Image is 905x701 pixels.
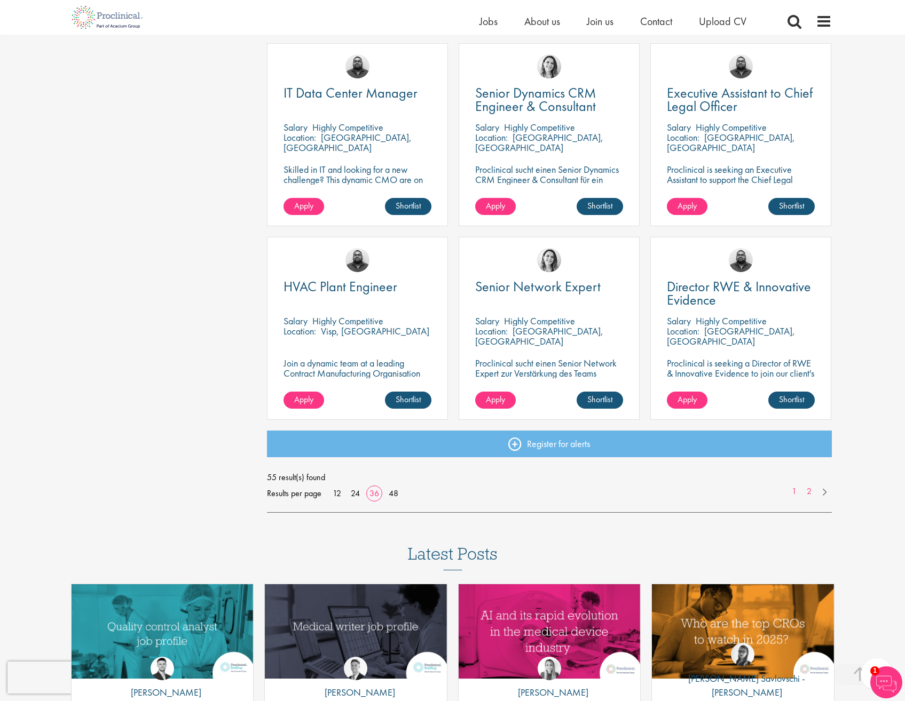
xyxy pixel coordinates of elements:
span: Salary [667,121,691,133]
a: Shortlist [385,392,431,409]
p: Highly Competitive [504,315,575,327]
a: HVAC Plant Engineer [284,280,431,293]
img: Nur Ergiydiren [537,54,561,78]
span: Senior Dynamics CRM Engineer & Consultant [475,84,596,115]
p: Highly Competitive [312,315,383,327]
iframe: reCAPTCHA [7,662,144,694]
a: Director RWE & Innovative Evidence [667,280,815,307]
p: Highly Competitive [696,315,767,327]
a: IT Data Center Manager [284,86,431,100]
span: Location: [667,131,699,144]
a: 24 [347,488,364,499]
a: 36 [366,488,383,499]
span: Results per page [267,485,321,501]
span: Apply [678,200,697,211]
p: Skilled in IT and looking for a new challenge? This dynamic CMO are on the hunt for a dedicated C... [284,164,431,215]
p: Join a dynamic team at a leading Contract Manufacturing Organisation and contribute to groundbrea... [284,358,431,399]
span: Apply [678,394,697,405]
img: quality control analyst job profile [72,584,254,679]
p: Proclinical is seeking an Executive Assistant to support the Chief Legal Officer (CLO) in [GEOGRA... [667,164,815,215]
span: Salary [284,315,308,327]
p: Highly Competitive [504,121,575,133]
span: Location: [284,325,316,337]
p: Proclinical is seeking a Director of RWE & Innovative Evidence to join our client's team in [GEOG... [667,358,815,388]
a: Apply [284,198,324,215]
a: 12 [329,488,345,499]
span: Apply [294,200,313,211]
span: Salary [667,315,691,327]
img: Ashley Bennett [345,248,369,272]
span: HVAC Plant Engineer [284,277,397,296]
span: Salary [475,121,499,133]
span: Apply [486,394,505,405]
span: Salary [284,121,308,133]
p: [PERSON_NAME] [123,686,201,699]
img: Theodora Savlovschi - Wicks [731,643,754,666]
a: Senior Network Expert [475,280,623,293]
a: Apply [284,392,324,409]
p: [GEOGRAPHIC_DATA], [GEOGRAPHIC_DATA] [667,131,795,154]
a: Apply [475,198,516,215]
p: [GEOGRAPHIC_DATA], [GEOGRAPHIC_DATA] [284,131,412,154]
p: [GEOGRAPHIC_DATA], [GEOGRAPHIC_DATA] [475,325,603,347]
p: Proclinical sucht einen Senior Dynamics CRM Engineer & Consultant für ein dynamisches Team in der... [475,164,623,205]
p: [PERSON_NAME] [510,686,588,699]
a: Link to a post [459,584,641,679]
p: [PERSON_NAME] [317,686,395,699]
a: 48 [385,488,402,499]
img: Hannah Burke [538,657,561,680]
span: 1 [870,666,879,675]
span: Location: [475,325,508,337]
img: Joshua Godden [151,657,174,680]
a: Apply [667,198,707,215]
a: Link to a post [265,584,447,679]
p: Visp, [GEOGRAPHIC_DATA] [321,325,429,337]
img: Ashley Bennett [729,54,753,78]
span: Apply [294,394,313,405]
a: Join us [587,14,613,28]
p: Highly Competitive [312,121,383,133]
span: 55 result(s) found [267,469,832,485]
a: Contact [640,14,672,28]
a: Executive Assistant to Chief Legal Officer [667,86,815,113]
p: Highly Competitive [696,121,767,133]
span: Salary [475,315,499,327]
a: Shortlist [577,198,623,215]
img: Nur Ergiydiren [537,248,561,272]
span: IT Data Center Manager [284,84,418,102]
img: Top 10 CROs 2025 | Proclinical [652,584,834,679]
a: Senior Dynamics CRM Engineer & Consultant [475,86,623,113]
span: Location: [667,325,699,337]
span: Upload CV [699,14,746,28]
a: Shortlist [577,392,623,409]
img: Ashley Bennett [729,248,753,272]
a: Shortlist [768,392,815,409]
span: Apply [486,200,505,211]
span: Location: [475,131,508,144]
p: [GEOGRAPHIC_DATA], [GEOGRAPHIC_DATA] [667,325,795,347]
a: Apply [667,392,707,409]
img: Medical writer job profile [265,584,447,679]
a: Shortlist [768,198,815,215]
a: Link to a post [72,584,254,679]
p: Proclinical sucht einen Senior Network Expert zur Verstärkung des Teams unseres Kunden in [GEOGRA... [475,358,623,399]
img: Ashley Bennett [345,54,369,78]
img: AI and Its Impact on the Medical Device Industry | Proclinical [459,584,641,679]
a: Register for alerts [267,431,832,457]
span: Senior Network Expert [475,277,601,296]
span: Director RWE & Innovative Evidence [667,277,811,309]
img: Chatbot [870,666,902,698]
p: [PERSON_NAME] Savlovschi - [PERSON_NAME] [652,672,834,699]
a: About us [524,14,560,28]
span: Jobs [479,14,498,28]
a: 2 [801,485,817,498]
